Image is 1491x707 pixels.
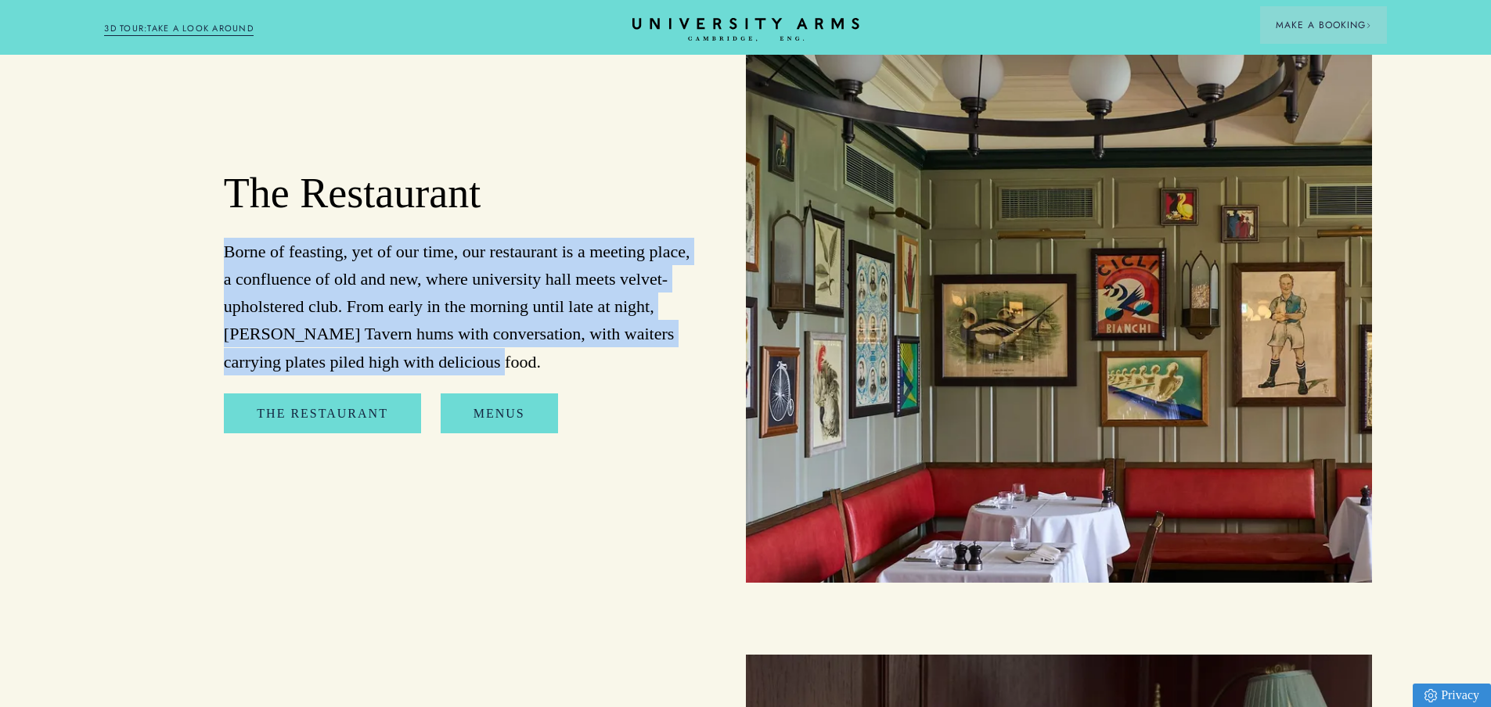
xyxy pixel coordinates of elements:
img: Arrow icon [1366,23,1371,28]
a: 3D TOUR:TAKE A LOOK AROUND [104,22,254,36]
a: Privacy [1413,684,1491,707]
span: Make a Booking [1276,18,1371,32]
h2: The Restaurant [224,168,692,220]
button: Make a BookingArrow icon [1260,6,1387,44]
a: The Restaurant [224,393,421,434]
a: Menus [441,393,558,434]
img: Privacy [1424,689,1437,702]
img: image-bebfa3899fb04038ade422a89983545adfd703f7-2500x1667-jpg [746,20,1372,583]
p: Borne of feasting, yet of our time, our restaurant is a meeting place, a confluence of old and ne... [224,238,692,375]
a: Home [632,18,859,42]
